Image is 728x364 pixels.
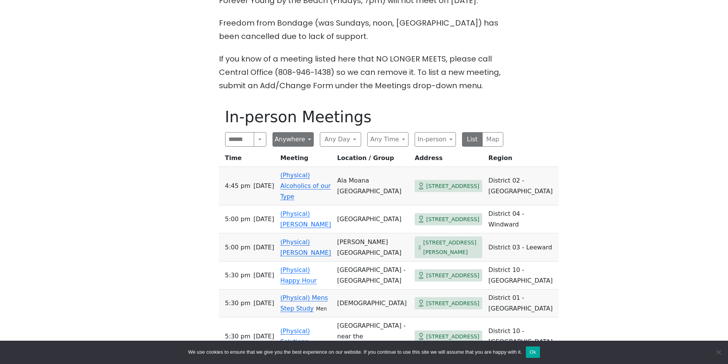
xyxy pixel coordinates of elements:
span: [STREET_ADDRESS] [426,332,479,341]
span: [DATE] [253,242,274,253]
td: [DEMOGRAPHIC_DATA] [334,290,412,317]
button: List [462,132,483,147]
input: Search [225,132,255,147]
td: [PERSON_NAME][GEOGRAPHIC_DATA] [334,233,412,262]
span: 5:30 PM [225,331,251,342]
td: District 10 - [GEOGRAPHIC_DATA] [485,262,559,290]
h1: In-person Meetings [225,108,503,126]
span: No [715,348,722,356]
th: Meeting [277,153,334,167]
button: Search [254,132,266,147]
p: Freedom from Bondage (was Sundays, noon, [GEOGRAPHIC_DATA]) has been cancelled due to lack of sup... [219,16,509,43]
span: [STREET_ADDRESS] [426,299,479,308]
span: [STREET_ADDRESS] [426,215,479,224]
button: Ok [526,346,540,358]
td: [GEOGRAPHIC_DATA] [334,205,412,233]
span: [DATE] [253,181,274,191]
a: (Physical) Solutions [280,327,310,345]
span: [DATE] [253,331,274,342]
button: In-person [415,132,456,147]
th: Address [412,153,485,167]
span: [STREET_ADDRESS] [426,271,479,280]
span: We use cookies to ensure that we give you the best experience on our website. If you continue to ... [188,348,522,356]
span: 5:00 PM [225,242,251,253]
th: Location / Group [334,153,412,167]
a: (Physical) [PERSON_NAME] [280,210,331,228]
span: 5:00 PM [225,214,251,225]
th: Time [219,153,277,167]
span: [STREET_ADDRESS][PERSON_NAME] [423,238,480,257]
a: (Physical) Alcoholics of our Type [280,171,331,200]
a: (Physical) Happy Hour [280,266,316,284]
td: District 03 - Leeward [485,233,559,262]
button: Any Day [320,132,361,147]
th: Region [485,153,559,167]
span: 5:30 PM [225,298,251,309]
span: [DATE] [253,214,274,225]
span: 4:45 PM [225,181,251,191]
button: Any Time [367,132,409,147]
a: (Physical) [PERSON_NAME] [280,238,331,256]
span: 5:30 PM [225,270,251,281]
td: Ala Moana [GEOGRAPHIC_DATA] [334,167,412,205]
td: [GEOGRAPHIC_DATA] - near the [GEOGRAPHIC_DATA]. [334,317,412,356]
td: District 02 - [GEOGRAPHIC_DATA] [485,167,559,205]
span: [DATE] [253,298,274,309]
span: [STREET_ADDRESS] [426,181,479,191]
button: Map [482,132,503,147]
td: [GEOGRAPHIC_DATA] - [GEOGRAPHIC_DATA] [334,262,412,290]
td: District 04 - Windward [485,205,559,233]
a: (Physical) Mens Step Study [280,294,328,312]
small: Men [316,306,327,312]
button: Anywhere [272,132,314,147]
td: District 10 - [GEOGRAPHIC_DATA] [485,317,559,356]
p: If you know of a meeting listed here that NO LONGER MEETS, please call Central Office (808-946-14... [219,52,509,92]
span: [DATE] [253,270,274,281]
td: District 01 - [GEOGRAPHIC_DATA] [485,290,559,317]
